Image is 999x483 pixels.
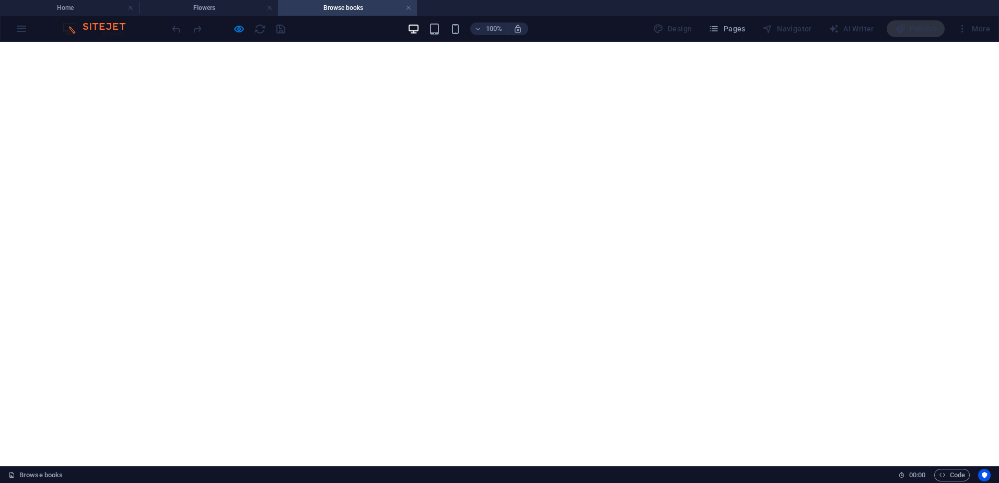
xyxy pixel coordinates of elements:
[708,24,745,34] span: Pages
[939,469,965,481] span: Code
[8,469,63,481] a: Click to cancel selection. Double-click to open Pages
[649,20,696,37] div: Design (Ctrl+Alt+Y)
[898,469,926,481] h6: Session time
[909,469,925,481] span: 00 00
[916,471,918,479] span: :
[470,22,507,35] button: 100%
[60,22,138,35] img: Editor Logo
[486,22,503,35] h6: 100%
[704,20,749,37] button: Pages
[278,2,417,14] h4: Browse books
[978,469,991,481] button: Usercentrics
[513,24,522,33] i: On resize automatically adjust zoom level to fit chosen device.
[139,2,278,14] h4: Flowers
[934,469,970,481] button: Code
